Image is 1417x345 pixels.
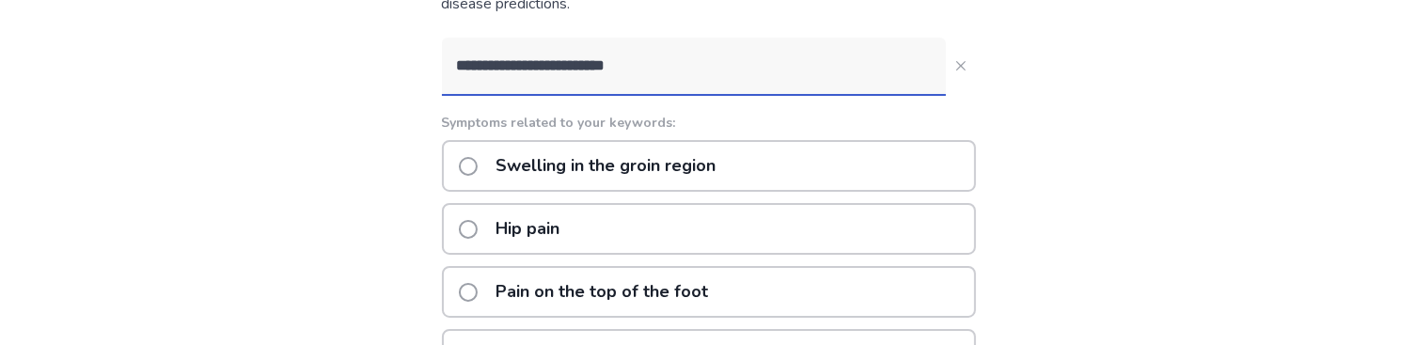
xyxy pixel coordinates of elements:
p: Pain on the top of the foot [485,268,720,316]
p: Swelling in the groin region [485,142,728,190]
p: Hip pain [485,205,572,253]
p: Symptoms related to your keywords: [442,113,976,133]
input: Close [442,38,946,94]
button: Close [946,51,976,81]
